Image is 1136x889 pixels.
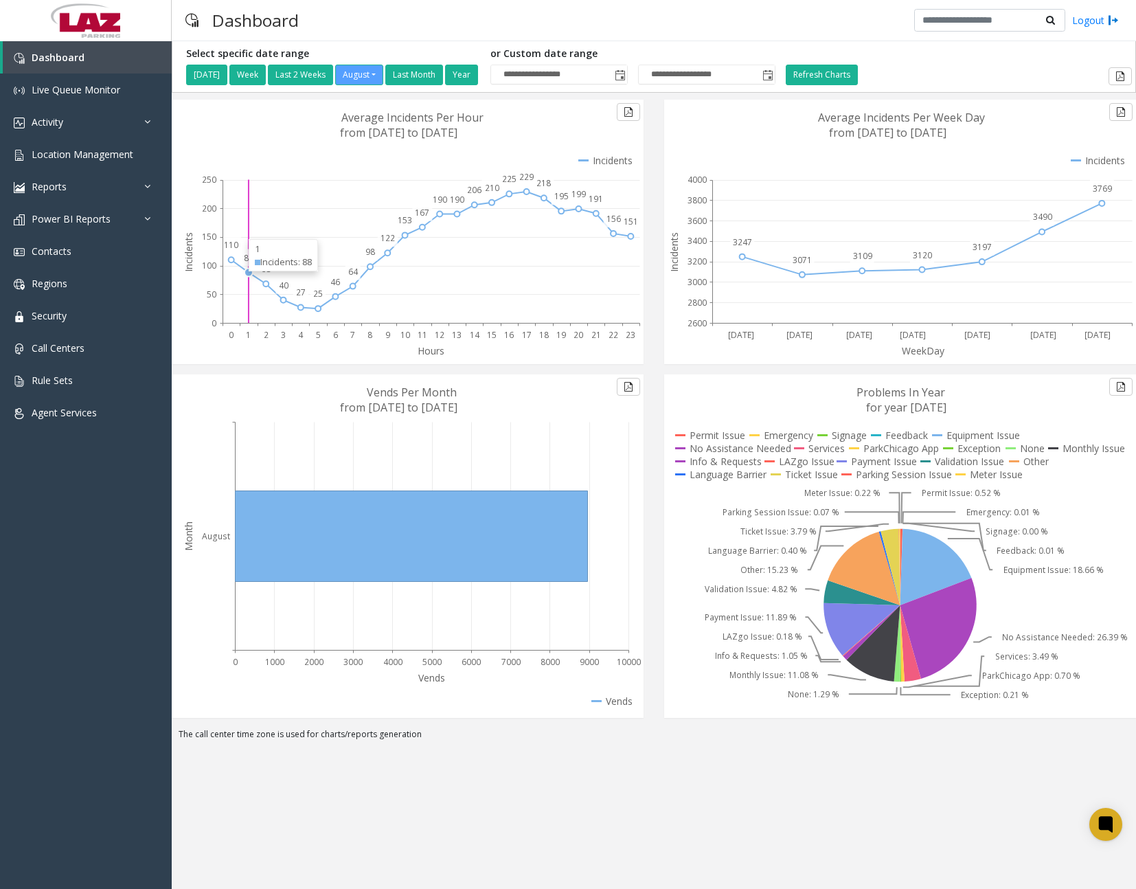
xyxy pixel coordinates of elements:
text: 9 [385,329,390,341]
text: 3 [281,329,286,341]
img: pageIcon [185,3,198,37]
img: logout [1108,13,1119,27]
button: Export to pdf [1109,103,1133,121]
button: Year [445,65,478,85]
text: 3000 [343,656,363,668]
text: 98 [365,246,375,258]
text: 122 [380,232,395,244]
text: 199 [571,188,586,200]
span: Reports [32,180,67,193]
text: 7000 [501,656,521,668]
text: Incidents [668,232,681,272]
text: 68 [261,263,271,275]
button: Week [229,65,266,85]
span: Agent Services [32,406,97,419]
button: [DATE] [186,65,227,85]
text: 3120 [913,249,932,261]
text: 13 [452,329,462,341]
text: 88 [244,252,253,264]
text: 3600 [688,215,707,227]
span: Live Queue Monitor [32,83,120,96]
text: 15 [487,329,497,341]
text: 156 [606,213,621,225]
text: 0 [212,317,216,329]
text: [DATE] [728,329,754,341]
text: 6000 [462,656,481,668]
text: Parking Session Issue: 0.07 % [723,506,839,518]
text: 8 [367,329,372,341]
text: 7 [350,329,355,341]
text: 151 [624,216,638,227]
text: August [202,530,230,542]
span: Rule Sets [32,374,73,387]
text: 3000 [688,276,707,288]
button: August [335,65,383,85]
text: from [DATE] to [DATE] [829,125,946,140]
img: 'icon' [14,344,25,355]
img: 'icon' [14,182,25,193]
img: 'icon' [14,408,25,419]
text: Average Incidents Per Hour [341,110,484,125]
text: 210 [485,182,499,194]
text: 11 [418,329,427,341]
text: 190 [433,194,447,205]
text: Signage: 0.00 % [986,526,1048,537]
span: Regions [32,277,67,290]
text: 3490 [1033,211,1052,223]
text: Meter Issue: 0.22 % [804,487,881,499]
button: Last Month [385,65,443,85]
span: Power BI Reports [32,212,111,225]
text: Ticket Issue: 3.79 % [740,526,817,537]
text: 19 [556,329,566,341]
text: 1 [246,329,251,341]
text: Payment Issue: 11.89 % [705,611,797,623]
text: 2800 [688,297,707,308]
text: 4 [298,329,304,341]
text: for year [DATE] [866,400,946,415]
text: 14 [470,329,480,341]
button: Export to pdf [617,378,640,396]
text: No Assistance Needed: 26.39 % [1002,631,1128,643]
text: Monthly Issue: 11.08 % [729,669,819,681]
text: Equipment Issue: 18.66 % [1003,564,1104,576]
text: 250 [202,174,216,185]
text: 3769 [1093,183,1112,194]
img: 'icon' [14,376,25,387]
text: 4000 [688,174,707,185]
text: [DATE] [900,329,926,341]
span: Toggle popup [760,65,775,85]
button: Last 2 Weeks [268,65,333,85]
text: [DATE] [1084,329,1111,341]
text: 18 [539,329,549,341]
text: 27 [296,286,306,298]
text: 3197 [973,241,992,253]
text: 3200 [688,256,707,267]
a: Dashboard [3,41,172,74]
text: 225 [502,173,516,185]
text: Vends Per Month [367,385,457,400]
img: 'icon' [14,214,25,225]
text: 21 [591,329,601,341]
text: 3247 [733,236,752,248]
text: Info & Requests: 1.05 % [715,650,808,662]
span: Contacts [32,245,71,258]
img: 'icon' [14,311,25,322]
text: 4000 [383,656,402,668]
img: 'icon' [14,53,25,64]
text: None: 1.29 % [788,688,839,700]
text: Vends [418,671,445,684]
text: from [DATE] to [DATE] [340,125,457,140]
img: 'icon' [14,117,25,128]
text: 64 [348,266,359,278]
text: 46 [330,276,340,288]
text: 17 [522,329,532,341]
text: 229 [519,171,534,183]
text: Validation Issue: 4.82 % [705,583,797,595]
text: Feedback: 0.01 % [997,545,1065,556]
text: [DATE] [964,329,990,341]
text: 0 [233,656,238,668]
text: 8000 [541,656,560,668]
text: 40 [279,280,288,291]
text: 6 [333,329,338,341]
button: Export to pdf [617,103,640,121]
